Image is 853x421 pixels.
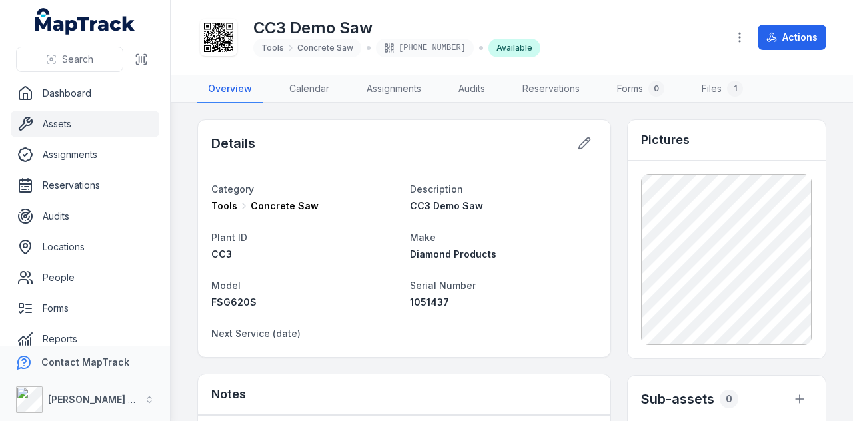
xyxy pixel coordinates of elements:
[279,75,340,103] a: Calendar
[11,203,159,230] a: Audits
[691,75,754,103] a: Files1
[410,200,483,212] span: CC3 Demo Saw
[758,25,826,50] button: Actions
[727,81,743,97] div: 1
[211,385,246,404] h3: Notes
[211,183,254,195] span: Category
[211,199,237,213] span: Tools
[211,232,247,243] span: Plant ID
[211,296,257,308] span: FSG620S
[11,326,159,352] a: Reports
[11,172,159,199] a: Reservations
[376,39,474,57] div: [PHONE_NUMBER]
[211,280,241,291] span: Model
[410,296,449,308] span: 1051437
[720,390,738,408] div: 0
[211,248,232,260] span: CC3
[41,356,129,368] strong: Contact MapTrack
[11,264,159,291] a: People
[11,141,159,168] a: Assignments
[356,75,432,103] a: Assignments
[35,8,135,35] a: MapTrack
[641,131,690,149] h3: Pictures
[16,47,123,72] button: Search
[641,390,714,408] h2: Sub-assets
[48,394,157,405] strong: [PERSON_NAME] Group
[11,111,159,137] a: Assets
[448,75,496,103] a: Audits
[62,53,93,66] span: Search
[606,75,675,103] a: Forms0
[211,134,255,153] h2: Details
[261,43,284,53] span: Tools
[251,199,319,213] span: Concrete Saw
[11,234,159,260] a: Locations
[297,43,353,53] span: Concrete Saw
[410,280,476,291] span: Serial Number
[512,75,590,103] a: Reservations
[253,17,540,39] h1: CC3 Demo Saw
[410,248,496,260] span: Diamond Products
[410,183,463,195] span: Description
[11,295,159,322] a: Forms
[410,232,436,243] span: Make
[648,81,664,97] div: 0
[11,80,159,107] a: Dashboard
[197,75,263,103] a: Overview
[488,39,540,57] div: Available
[211,328,301,339] span: Next Service (date)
